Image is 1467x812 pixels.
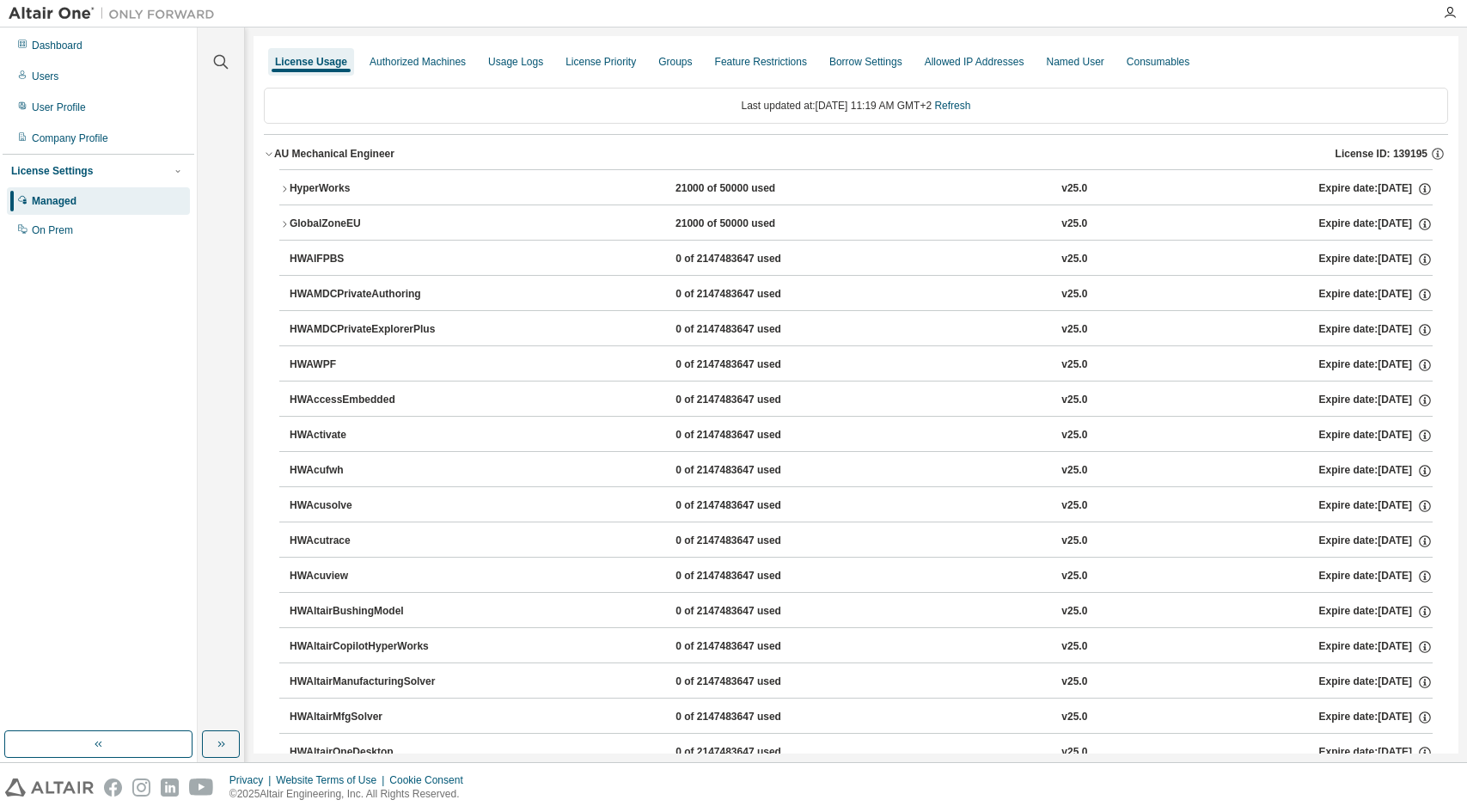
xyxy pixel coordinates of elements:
[1061,675,1087,690] div: v25.0
[675,569,830,584] div: 0 of 2147483647 used
[189,778,214,797] img: youtube.svg
[290,604,444,620] div: HWAltairBushingModel
[1319,498,1433,514] div: Expire date: [DATE]
[290,428,444,443] div: HWActivate
[675,534,830,549] div: 0 of 2147483647 used
[1061,604,1087,620] div: v25.0
[675,710,830,725] div: 0 of 2147483647 used
[275,55,347,69] div: License Usage
[229,787,474,802] p: © 2025 Altair Engineering, Inc. All Rights Reserved.
[290,276,1433,314] button: HWAMDCPrivateAuthoring0 of 2147483647 usedv25.0Expire date:[DATE]
[1319,675,1433,690] div: Expire date: [DATE]
[290,357,444,373] div: HWAWPF
[675,287,830,302] div: 0 of 2147483647 used
[1061,217,1087,232] div: v25.0
[290,534,444,549] div: HWAcutrace
[675,181,830,197] div: 21000 of 50000 used
[1319,710,1433,725] div: Expire date: [DATE]
[290,181,444,197] div: HyperWorks
[1061,569,1087,584] div: v25.0
[32,101,86,114] div: User Profile
[1319,357,1433,373] div: Expire date: [DATE]
[675,252,830,267] div: 0 of 2147483647 used
[1061,393,1087,408] div: v25.0
[290,452,1433,490] button: HWAcufwh0 of 2147483647 usedv25.0Expire date:[DATE]
[290,252,444,267] div: HWAIFPBS
[1319,639,1433,655] div: Expire date: [DATE]
[290,628,1433,666] button: HWAltairCopilotHyperWorks0 of 2147483647 usedv25.0Expire date:[DATE]
[925,55,1024,69] div: Allowed IP Addresses
[1319,252,1433,267] div: Expire date: [DATE]
[1319,393,1433,408] div: Expire date: [DATE]
[1319,287,1433,302] div: Expire date: [DATE]
[675,357,830,373] div: 0 of 2147483647 used
[290,287,444,302] div: HWAMDCPrivateAuthoring
[389,773,473,787] div: Cookie Consent
[675,745,830,760] div: 0 of 2147483647 used
[290,311,1433,349] button: HWAMDCPrivateExplorerPlus0 of 2147483647 usedv25.0Expire date:[DATE]
[290,393,444,408] div: HWAccessEmbedded
[290,734,1433,772] button: HWAltairOneDesktop0 of 2147483647 usedv25.0Expire date:[DATE]
[1336,147,1427,161] span: License ID: 139195
[290,487,1433,525] button: HWAcusolve0 of 2147483647 usedv25.0Expire date:[DATE]
[290,710,444,725] div: HWAltairMfgSolver
[1061,181,1087,197] div: v25.0
[9,5,223,22] img: Altair One
[675,604,830,620] div: 0 of 2147483647 used
[290,241,1433,278] button: HWAIFPBS0 of 2147483647 usedv25.0Expire date:[DATE]
[1061,534,1087,549] div: v25.0
[290,699,1433,736] button: HWAltairMfgSolver0 of 2147483647 usedv25.0Expire date:[DATE]
[1319,569,1433,584] div: Expire date: [DATE]
[675,463,830,479] div: 0 of 2147483647 used
[1127,55,1189,69] div: Consumables
[675,322,830,338] div: 0 of 2147483647 used
[1319,745,1433,760] div: Expire date: [DATE]
[1061,322,1087,338] div: v25.0
[675,639,830,655] div: 0 of 2147483647 used
[229,773,276,787] div: Privacy
[32,194,76,208] div: Managed
[1061,287,1087,302] div: v25.0
[290,417,1433,455] button: HWActivate0 of 2147483647 usedv25.0Expire date:[DATE]
[290,463,444,479] div: HWAcufwh
[290,558,1433,595] button: HWAcuview0 of 2147483647 usedv25.0Expire date:[DATE]
[658,55,692,69] div: Groups
[675,498,830,514] div: 0 of 2147483647 used
[1318,217,1432,232] div: Expire date: [DATE]
[264,88,1448,124] div: Last updated at: [DATE] 11:19 AM GMT+2
[5,778,94,797] img: altair_logo.svg
[1318,181,1432,197] div: Expire date: [DATE]
[32,39,83,52] div: Dashboard
[1061,745,1087,760] div: v25.0
[675,428,830,443] div: 0 of 2147483647 used
[290,322,444,338] div: HWAMDCPrivateExplorerPlus
[675,675,830,690] div: 0 of 2147483647 used
[675,217,830,232] div: 21000 of 50000 used
[290,663,1433,701] button: HWAltairManufacturingSolver0 of 2147483647 usedv25.0Expire date:[DATE]
[290,675,444,690] div: HWAltairManufacturingSolver
[290,569,444,584] div: HWAcuview
[290,382,1433,419] button: HWAccessEmbedded0 of 2147483647 usedv25.0Expire date:[DATE]
[1061,710,1087,725] div: v25.0
[132,778,150,797] img: instagram.svg
[1319,534,1433,549] div: Expire date: [DATE]
[1319,322,1433,338] div: Expire date: [DATE]
[1061,463,1087,479] div: v25.0
[264,135,1448,173] button: AU Mechanical EngineerLicense ID: 139195
[290,346,1433,384] button: HWAWPF0 of 2147483647 usedv25.0Expire date:[DATE]
[279,170,1433,208] button: HyperWorks21000 of 50000 usedv25.0Expire date:[DATE]
[1061,357,1087,373] div: v25.0
[1319,463,1433,479] div: Expire date: [DATE]
[32,70,58,83] div: Users
[11,164,93,178] div: License Settings
[32,131,108,145] div: Company Profile
[1046,55,1103,69] div: Named User
[370,55,466,69] div: Authorized Machines
[290,522,1433,560] button: HWAcutrace0 of 2147483647 usedv25.0Expire date:[DATE]
[290,639,444,655] div: HWAltairCopilotHyperWorks
[488,55,543,69] div: Usage Logs
[675,393,830,408] div: 0 of 2147483647 used
[1061,639,1087,655] div: v25.0
[1061,428,1087,443] div: v25.0
[934,100,970,112] a: Refresh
